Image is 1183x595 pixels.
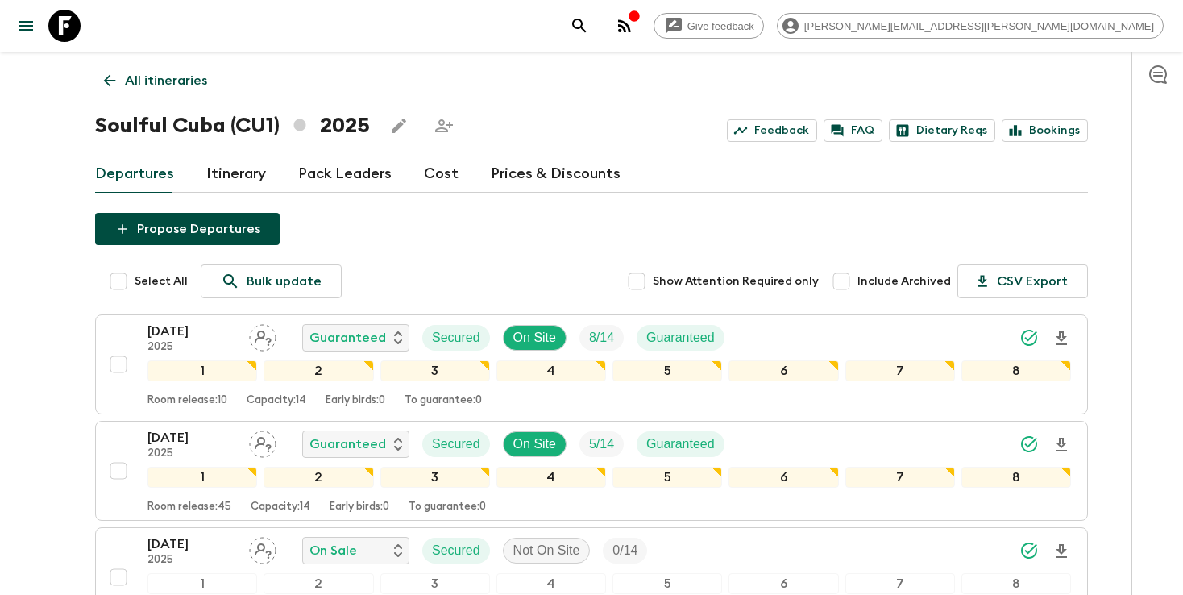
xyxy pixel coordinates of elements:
div: 4 [496,573,606,594]
svg: Download Onboarding [1052,329,1071,348]
p: [DATE] [147,322,236,341]
svg: Synced Successfully [1019,328,1039,347]
div: 3 [380,573,490,594]
p: 2025 [147,447,236,460]
a: Itinerary [206,155,266,193]
div: 4 [496,467,606,488]
span: [PERSON_NAME][EMAIL_ADDRESS][PERSON_NAME][DOMAIN_NAME] [795,20,1163,32]
p: Guaranteed [646,328,715,347]
div: 1 [147,573,257,594]
button: [DATE]2025Assign pack leaderGuaranteedSecuredOn SiteTrip FillGuaranteed12345678Room release:45Cap... [95,421,1088,521]
p: Early birds: 0 [330,501,389,514]
p: 0 / 14 [612,541,637,560]
span: Share this itinerary [428,110,460,142]
h1: Soulful Cuba (CU1) 2025 [95,110,370,142]
a: Bookings [1002,119,1088,142]
a: Dietary Reqs [889,119,995,142]
div: Secured [422,325,490,351]
p: Not On Site [513,541,580,560]
p: All itineraries [125,71,207,90]
div: 2 [264,467,373,488]
a: Pack Leaders [298,155,392,193]
div: 6 [728,573,838,594]
button: Propose Departures [95,213,280,245]
div: 8 [961,573,1071,594]
div: 6 [728,467,838,488]
div: 1 [147,360,257,381]
button: CSV Export [957,264,1088,298]
p: On Site [513,328,556,347]
div: 3 [380,360,490,381]
a: All itineraries [95,64,216,97]
svg: Synced Successfully [1019,541,1039,560]
p: [DATE] [147,428,236,447]
div: 4 [496,360,606,381]
div: 7 [845,573,955,594]
div: 7 [845,360,955,381]
div: On Site [503,325,567,351]
div: 3 [380,467,490,488]
p: On Site [513,435,556,454]
button: menu [10,10,42,42]
p: 2025 [147,554,236,567]
a: Cost [424,155,459,193]
span: Select All [135,273,188,289]
div: 7 [845,467,955,488]
a: Departures [95,155,174,193]
svg: Download Onboarding [1052,542,1071,561]
span: Give feedback [679,20,763,32]
p: Capacity: 14 [251,501,310,514]
p: Guaranteed [309,435,386,454]
div: 1 [147,467,257,488]
div: Trip Fill [579,431,624,457]
div: 6 [728,360,838,381]
div: 8 [961,467,1071,488]
div: 2 [264,573,373,594]
div: 2 [264,360,373,381]
a: Prices & Discounts [491,155,621,193]
svg: Download Onboarding [1052,435,1071,455]
span: Include Archived [857,273,951,289]
p: Secured [432,541,480,560]
p: To guarantee: 0 [409,501,486,514]
p: 8 / 14 [589,328,614,347]
svg: Synced Successfully [1019,435,1039,454]
span: Assign pack leader [249,435,276,448]
p: Room release: 45 [147,501,231,514]
div: 5 [612,360,722,381]
a: Give feedback [654,13,764,39]
span: Assign pack leader [249,542,276,555]
p: On Sale [309,541,357,560]
div: 5 [612,467,722,488]
p: Early birds: 0 [326,394,385,407]
span: Show Attention Required only [653,273,819,289]
span: Assign pack leader [249,329,276,342]
div: Secured [422,538,490,564]
div: On Site [503,431,567,457]
button: search adventures [563,10,596,42]
div: Trip Fill [603,538,647,564]
p: Secured [432,328,480,347]
p: 5 / 14 [589,435,614,454]
p: To guarantee: 0 [405,394,482,407]
p: Guaranteed [309,328,386,347]
div: 8 [961,360,1071,381]
div: Trip Fill [579,325,624,351]
p: Room release: 10 [147,394,227,407]
p: [DATE] [147,535,236,554]
p: Secured [432,435,480,454]
button: Edit this itinerary [383,110,415,142]
a: Bulk update [201,264,342,298]
p: Bulk update [247,272,322,291]
a: FAQ [824,119,882,142]
button: [DATE]2025Assign pack leaderGuaranteedSecuredOn SiteTrip FillGuaranteed12345678Room release:10Cap... [95,314,1088,414]
a: Feedback [727,119,817,142]
p: Guaranteed [646,435,715,454]
p: 2025 [147,341,236,354]
div: Not On Site [503,538,591,564]
p: Capacity: 14 [247,394,306,407]
div: 5 [612,573,722,594]
div: [PERSON_NAME][EMAIL_ADDRESS][PERSON_NAME][DOMAIN_NAME] [777,13,1164,39]
div: Secured [422,431,490,457]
